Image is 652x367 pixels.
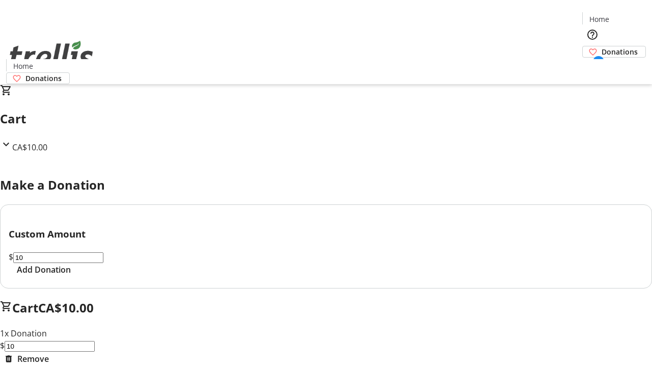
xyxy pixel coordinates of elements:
span: Home [13,61,33,71]
a: Home [583,14,615,24]
a: Home [7,61,39,71]
input: Donation Amount [13,252,103,263]
a: Donations [582,46,646,58]
span: Add Donation [17,264,71,276]
span: Remove [17,353,49,365]
img: Orient E2E Organization XcBwJAKo9D's Logo [6,30,97,81]
h3: Custom Amount [9,227,643,241]
button: Add Donation [9,264,79,276]
button: Cart [582,58,603,78]
input: Donation Amount [5,341,95,352]
button: Help [582,24,603,45]
a: Donations [6,72,70,84]
span: Donations [25,73,62,84]
span: $ [9,251,13,263]
span: CA$10.00 [38,299,94,316]
span: CA$10.00 [12,142,47,153]
span: Donations [602,46,638,57]
span: Home [589,14,609,24]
